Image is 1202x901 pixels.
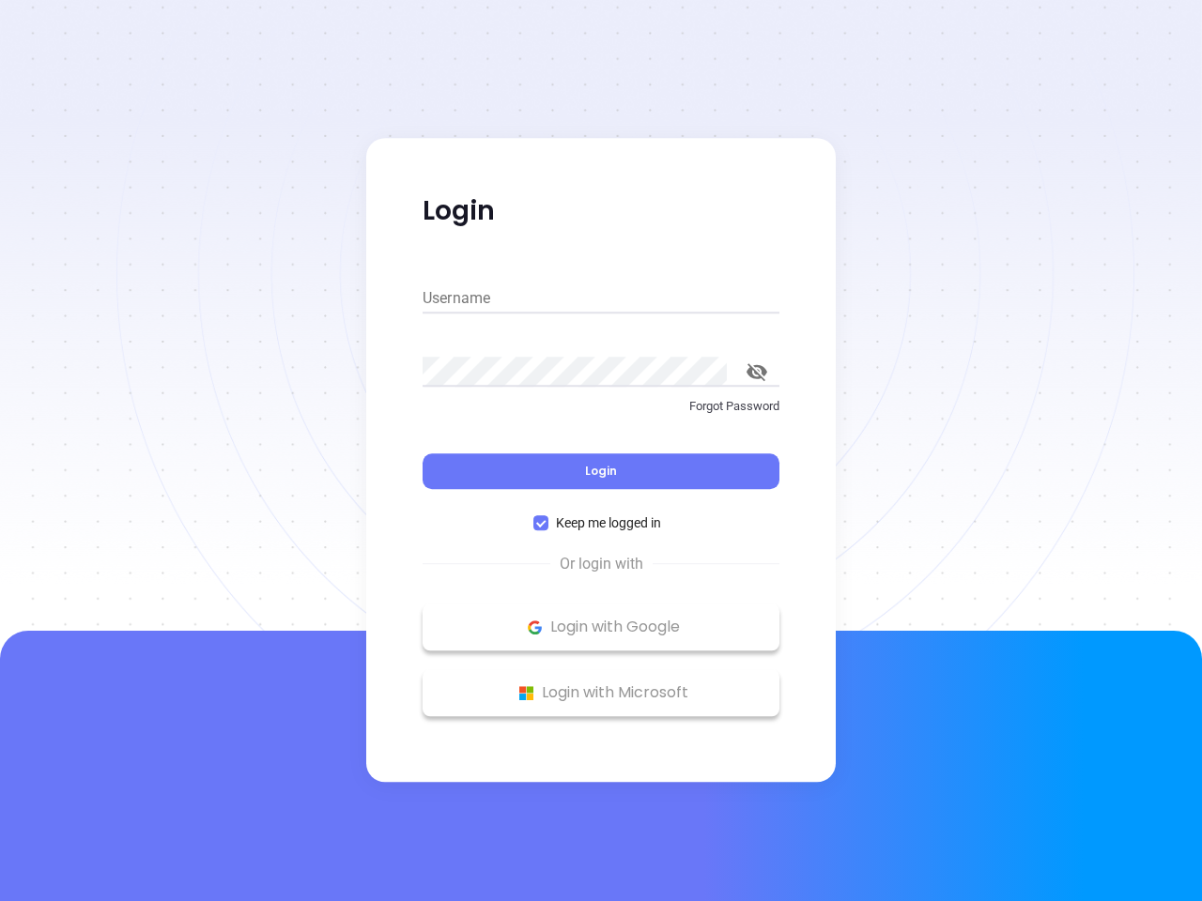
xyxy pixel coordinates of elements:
button: toggle password visibility [734,349,779,394]
span: Keep me logged in [548,512,669,533]
img: Google Logo [523,616,547,639]
a: Forgot Password [423,397,779,431]
span: Login [585,463,617,479]
button: Microsoft Logo Login with Microsoft [423,669,779,716]
p: Login [423,194,779,228]
p: Forgot Password [423,397,779,416]
p: Login with Microsoft [432,679,770,707]
img: Microsoft Logo [515,681,538,705]
p: Login with Google [432,613,770,641]
button: Google Logo Login with Google [423,603,779,650]
span: Or login with [550,553,653,575]
button: Login [423,453,779,489]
